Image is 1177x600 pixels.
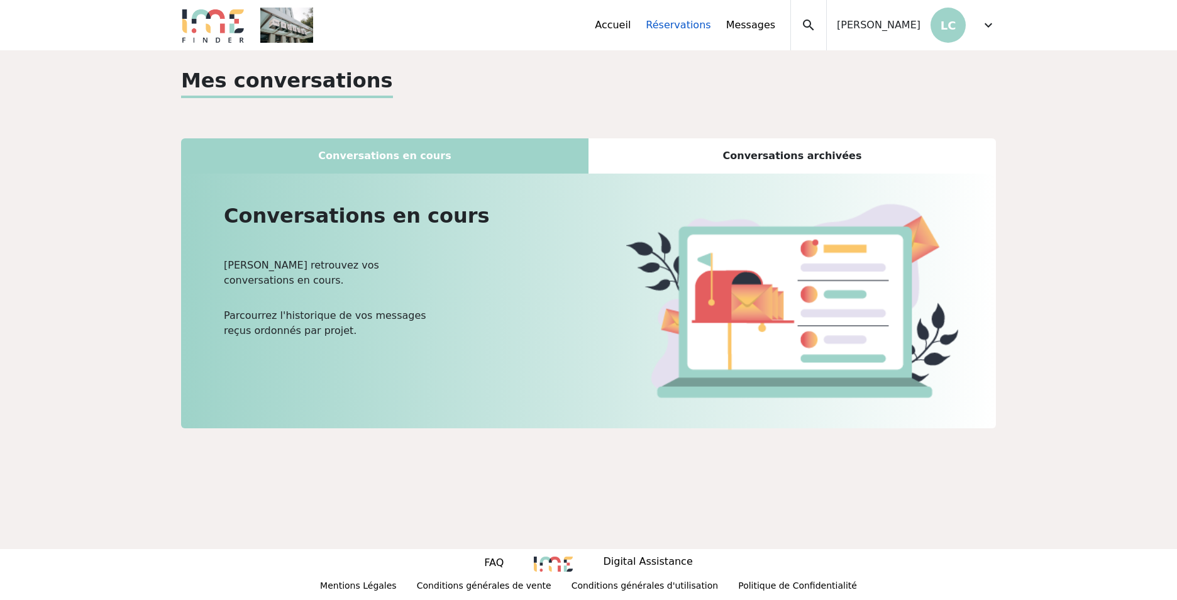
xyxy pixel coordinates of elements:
p: Digital Assistance [603,554,692,572]
span: expand_more [981,18,996,33]
img: commande.png [596,204,958,398]
p: [PERSON_NAME] retrouvez vos conversations en cours. [224,258,435,288]
a: FAQ [484,555,504,573]
p: Parcourrez l'historique de vos messages reçus ordonnés par projet. [224,298,435,338]
p: Politique de Confidentialité [738,579,857,595]
span: search [801,18,816,33]
p: LC [931,8,966,43]
img: Logo.png [181,8,245,43]
a: Messages [726,18,775,33]
span: [PERSON_NAME] [837,18,920,33]
p: Mes conversations [181,65,393,98]
div: Conversations en cours [181,138,588,174]
p: Mentions Légales [320,579,397,595]
img: 8235.png [534,557,573,572]
a: Accueil [595,18,631,33]
a: Réservations [646,18,710,33]
div: Conversations archivées [588,138,996,174]
p: FAQ [484,555,504,570]
h2: Conversations en cours [224,204,581,228]
p: Conditions générales d'utilisation [572,579,719,595]
p: Conditions générales de vente [417,579,551,595]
